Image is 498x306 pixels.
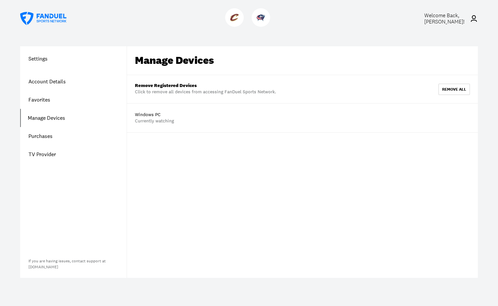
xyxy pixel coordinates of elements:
[442,87,466,91] div: remove all
[135,111,174,118] div: Windows PC
[20,72,127,91] a: Account Details
[20,145,127,163] a: TV Provider
[424,12,465,25] span: Welcome Back, [PERSON_NAME] !
[409,12,478,25] a: Welcome Back,[PERSON_NAME]!
[252,22,273,28] a: Blue JacketsBlue Jackets
[135,54,214,67] div: Manage Devices
[20,12,66,25] a: FanDuel Sports Network
[257,13,265,22] img: Blue Jackets
[230,13,239,22] img: Cavaliers
[135,118,174,124] div: Currently watching
[225,22,246,28] a: CavaliersCavaliers
[28,258,106,270] a: If you are having issues, contact support at[DOMAIN_NAME]
[438,84,470,95] button: remove all
[20,127,127,145] a: Purchases
[20,109,127,127] a: Manage Devices
[135,83,276,89] div: Remove Registered Devices
[20,55,127,63] h1: Settings
[20,91,127,109] a: Favorites
[135,89,276,95] div: Click to remove all devices from accessing FanDuel Sports Network.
